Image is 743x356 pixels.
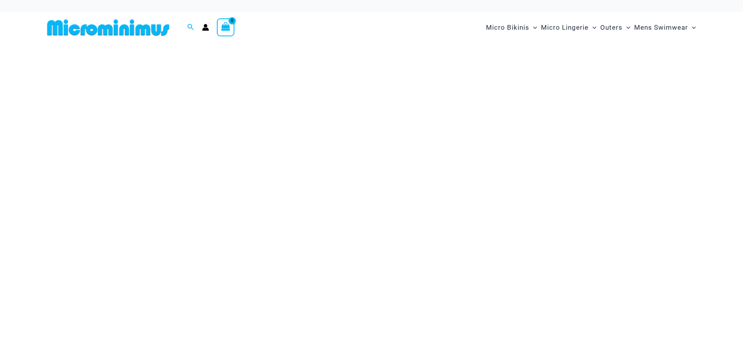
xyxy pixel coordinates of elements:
a: View Shopping Cart, empty [217,18,235,36]
span: Micro Lingerie [541,18,589,38]
img: MM SHOP LOGO FLAT [44,19,172,36]
span: Mens Swimwear [634,18,688,38]
span: Menu Toggle [688,18,696,38]
span: Outers [600,18,622,38]
img: Waves Breaking Ocean Bikini Pack [43,52,701,276]
a: Search icon link [187,23,194,32]
span: Menu Toggle [589,18,596,38]
a: Micro LingerieMenu ToggleMenu Toggle [539,16,598,39]
a: OutersMenu ToggleMenu Toggle [598,16,632,39]
a: Mens SwimwearMenu ToggleMenu Toggle [632,16,698,39]
a: Account icon link [202,24,209,31]
span: Menu Toggle [529,18,537,38]
span: Menu Toggle [622,18,630,38]
nav: Site Navigation [483,14,699,41]
a: Micro BikinisMenu ToggleMenu Toggle [484,16,539,39]
span: Micro Bikinis [486,18,529,38]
